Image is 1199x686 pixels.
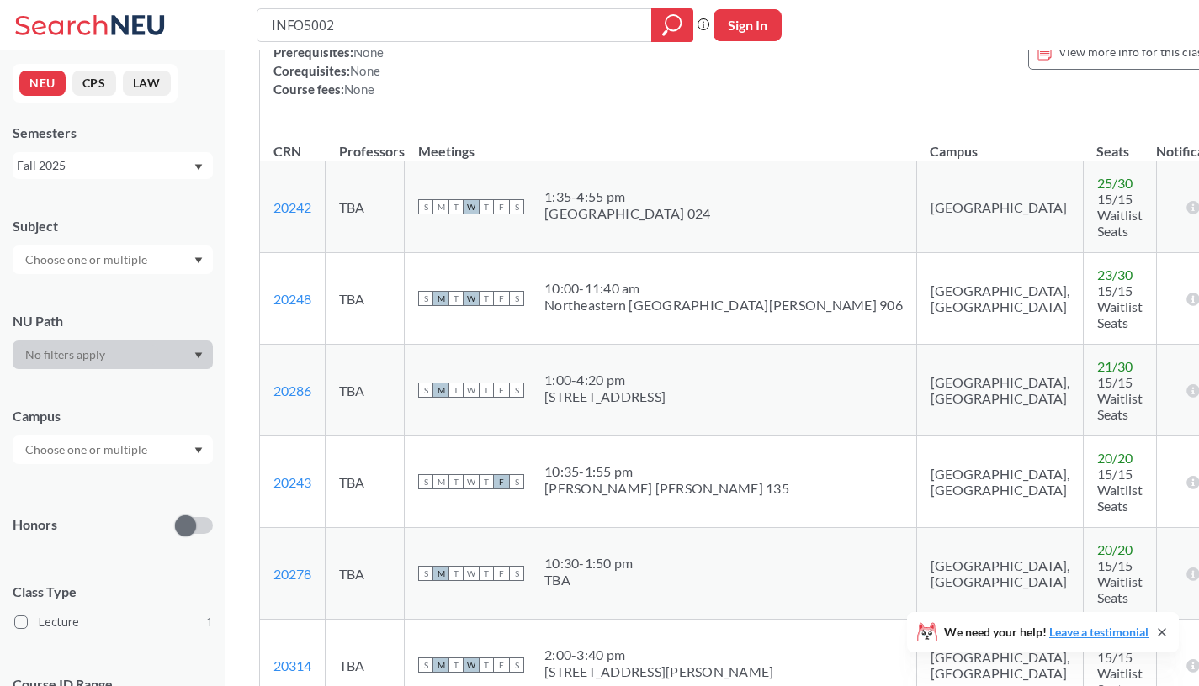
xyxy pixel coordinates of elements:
svg: Dropdown arrow [194,447,203,454]
span: 15/15 Waitlist Seats [1097,282,1143,330]
div: CRN [273,142,301,161]
span: M [433,291,448,306]
span: T [448,383,464,398]
input: Choose one or multiple [17,250,158,270]
th: Seats [1083,125,1156,161]
span: None [350,63,380,78]
span: Class Type [13,583,213,601]
button: Sign In [714,9,782,41]
span: M [433,566,448,581]
div: Fall 2025 [17,156,193,175]
a: 20286 [273,383,311,398]
td: [GEOGRAPHIC_DATA], [GEOGRAPHIC_DATA] [916,436,1083,528]
a: 20243 [273,474,311,490]
a: 20248 [273,291,311,307]
span: S [509,383,524,398]
span: 15/15 Waitlist Seats [1097,466,1143,514]
span: S [509,199,524,214]
p: Honors [13,515,57,535]
td: TBA [326,161,405,253]
div: 1:35 - 4:55 pm [544,188,710,205]
span: T [479,657,494,673]
div: 10:35 - 1:55 pm [544,463,789,480]
span: 25 / 30 [1097,175,1133,191]
td: TBA [326,345,405,436]
span: M [433,199,448,214]
span: T [479,383,494,398]
svg: Dropdown arrow [194,164,203,171]
div: Dropdown arrow [13,245,213,274]
span: T [448,199,464,214]
div: [STREET_ADDRESS] [544,388,666,405]
span: F [494,199,509,214]
span: 15/15 Waitlist Seats [1097,557,1143,605]
th: Meetings [405,125,917,161]
span: 15/15 Waitlist Seats [1097,374,1143,422]
svg: Dropdown arrow [194,352,203,359]
a: Leave a testimonial [1049,625,1149,639]
svg: Dropdown arrow [194,257,203,264]
div: NU Path [13,312,213,330]
div: 10:30 - 1:50 pm [544,555,633,572]
div: Subject [13,217,213,235]
span: M [433,474,448,489]
label: Lecture [14,611,213,633]
span: S [418,474,433,489]
span: F [494,291,509,306]
div: TBA [544,572,633,588]
span: We need your help! [944,626,1149,638]
td: [GEOGRAPHIC_DATA], [GEOGRAPHIC_DATA] [916,253,1083,345]
span: S [418,291,433,306]
span: T [448,474,464,489]
span: W [464,474,479,489]
a: 20314 [273,657,311,673]
td: TBA [326,436,405,528]
input: Class, professor, course number, "phrase" [270,11,639,40]
div: [PERSON_NAME] [PERSON_NAME] 135 [544,480,789,497]
span: T [448,657,464,673]
span: W [464,291,479,306]
span: S [418,566,433,581]
td: [GEOGRAPHIC_DATA], [GEOGRAPHIC_DATA] [916,528,1083,620]
span: F [494,657,509,673]
div: Northeastern [GEOGRAPHIC_DATA][PERSON_NAME] 906 [544,297,903,314]
button: NEU [19,71,66,96]
button: CPS [72,71,116,96]
div: Campus [13,407,213,425]
span: S [509,657,524,673]
span: 23 / 30 [1097,266,1133,282]
span: M [433,383,448,398]
th: Professors [326,125,405,161]
a: 20278 [273,566,311,582]
span: 20 / 20 [1097,450,1133,466]
span: S [418,657,433,673]
span: W [464,199,479,214]
span: M [433,657,448,673]
div: [STREET_ADDRESS][PERSON_NAME] [544,663,773,680]
a: 20242 [273,199,311,215]
div: magnifying glass [651,8,693,42]
span: T [479,474,494,489]
span: 1 [206,613,213,631]
span: W [464,383,479,398]
span: S [418,199,433,214]
span: 21 / 30 [1097,358,1133,374]
div: Fall 2025Dropdown arrow [13,152,213,179]
span: W [464,657,479,673]
span: None [344,82,374,97]
td: [GEOGRAPHIC_DATA], [GEOGRAPHIC_DATA] [916,345,1083,436]
td: [GEOGRAPHIC_DATA] [916,161,1083,253]
span: F [494,383,509,398]
th: Campus [916,125,1083,161]
div: 2:00 - 3:40 pm [544,646,773,663]
span: F [494,566,509,581]
span: T [448,291,464,306]
div: 1:00 - 4:20 pm [544,372,666,388]
div: [GEOGRAPHIC_DATA] 024 [544,205,710,222]
input: Choose one or multiple [17,440,158,460]
div: NUPaths: Prerequisites: Corequisites: Course fees: [273,24,384,98]
span: 20 / 20 [1097,541,1133,557]
div: 10:00 - 11:40 am [544,280,903,297]
svg: magnifying glass [662,13,682,37]
div: Dropdown arrow [13,435,213,464]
